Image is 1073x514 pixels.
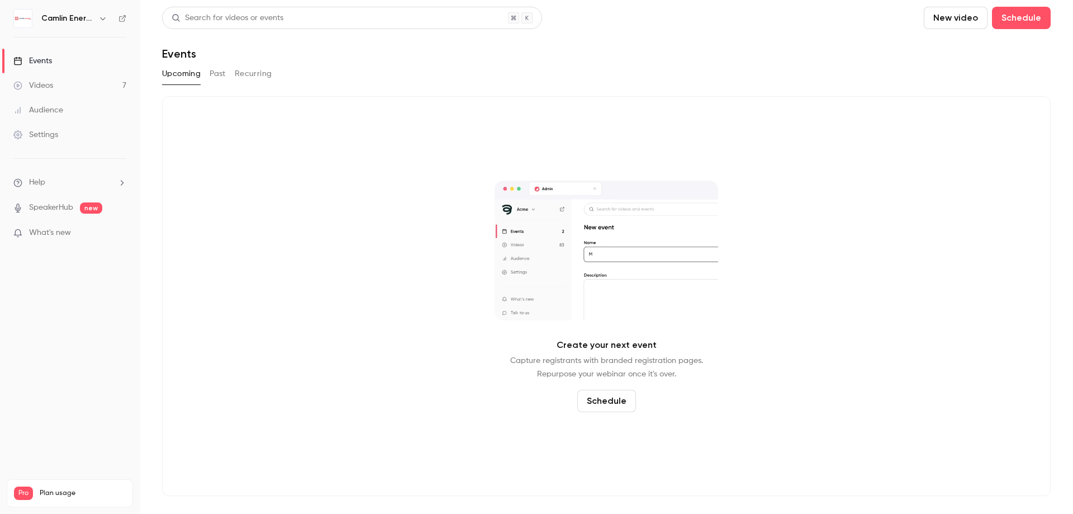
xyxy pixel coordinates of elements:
h6: Camlin Energy [41,13,94,24]
p: Capture registrants with branded registration pages. Repurpose your webinar once it's over. [510,354,703,381]
span: What's new [29,227,71,239]
button: Past [210,65,226,83]
button: Recurring [235,65,272,83]
a: SpeakerHub [29,202,73,214]
div: Search for videos or events [172,12,283,24]
div: Events [13,55,52,67]
iframe: Noticeable Trigger [113,228,126,238]
button: New video [924,7,987,29]
button: Upcoming [162,65,201,83]
span: Pro [14,487,33,500]
p: Create your next event [557,338,657,352]
div: Videos [13,80,53,91]
span: new [80,202,102,214]
div: Audience [13,105,63,116]
img: Camlin Energy [14,10,32,27]
h1: Events [162,47,196,60]
li: help-dropdown-opener [13,177,126,188]
div: Settings [13,129,58,140]
span: Help [29,177,45,188]
button: Schedule [577,390,636,412]
button: Schedule [992,7,1051,29]
span: Plan usage [40,489,126,498]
